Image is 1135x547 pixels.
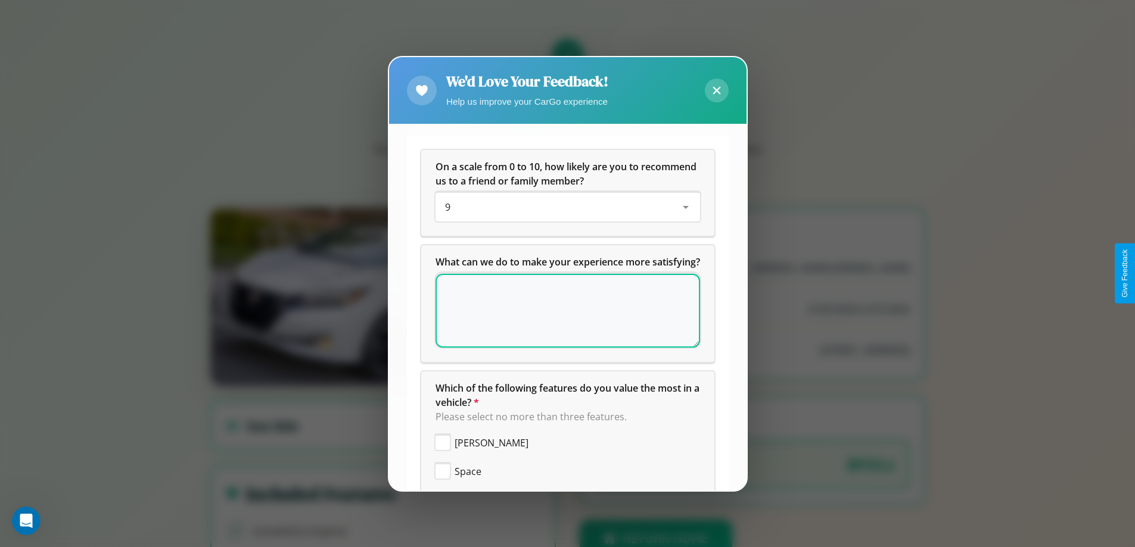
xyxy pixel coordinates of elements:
[436,410,627,423] span: Please select no more than three features.
[446,93,608,110] p: Help us improve your CarGo experience
[446,71,608,91] h2: We'd Love Your Feedback!
[1121,249,1129,298] div: Give Feedback
[436,160,699,187] span: On a scale from 0 to 10, how likely are you to recommend us to a friend or family member?
[421,150,714,236] div: On a scale from 0 to 10, how likely are you to recommend us to a friend or family member?
[455,436,528,450] span: [PERSON_NAME]
[12,507,41,535] iframe: Intercom live chat
[445,201,450,214] span: 9
[455,464,481,479] span: Space
[436,382,702,409] span: Which of the following features do you value the most in a vehicle?
[436,255,700,268] span: What can we do to make your experience more satisfying?
[436,193,700,221] div: On a scale from 0 to 10, how likely are you to recommend us to a friend or family member?
[436,160,700,188] h5: On a scale from 0 to 10, how likely are you to recommend us to a friend or family member?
